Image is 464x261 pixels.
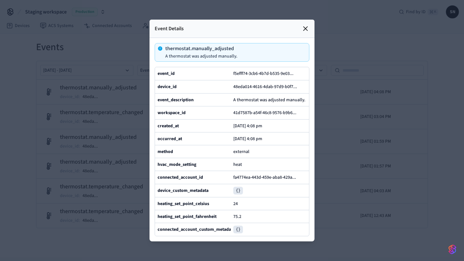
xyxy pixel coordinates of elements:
p: [DATE] 4:08 pm [233,136,262,141]
b: created_at [158,123,179,129]
span: external [233,148,249,155]
button: fa4774ea-443d-459e-aba8-429a... [232,174,303,181]
b: event_description [158,97,194,103]
button: f5efff74-3cb6-4b7d-b535-9e03... [232,70,300,77]
b: connected_account_custom_metadata [158,226,235,233]
span: 75.2 [233,213,241,220]
b: connected_account_id [158,174,203,181]
b: method [158,148,173,155]
pre: {} [233,187,243,194]
p: A thermostat was adjusted manually. [165,54,237,59]
b: device_custom_metadata [158,187,208,194]
button: 41d7587b-a54f-46c8-9576-b9b6... [232,109,303,117]
p: [DATE] 4:08 pm [233,123,262,129]
b: hvac_mode_setting [158,161,196,168]
b: heating_set_point_celsius [158,201,209,207]
span: heat [233,161,242,168]
button: 48eda014-4616-4dab-97d9-b0f7... [232,83,304,91]
p: thermostat.manually_adjusted [165,46,237,51]
b: workspace_id [158,110,186,116]
p: Event Details [155,25,184,32]
b: heating_set_point_fahrenheit [158,213,217,220]
b: device_id [158,84,177,90]
b: occurred_at [158,136,182,142]
b: event_id [158,70,175,77]
pre: {} [233,226,243,233]
span: A thermostat was adjusted manually. [233,97,305,103]
img: SeamLogoGradient.69752ec5.svg [449,244,456,255]
span: 24 [233,201,238,207]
